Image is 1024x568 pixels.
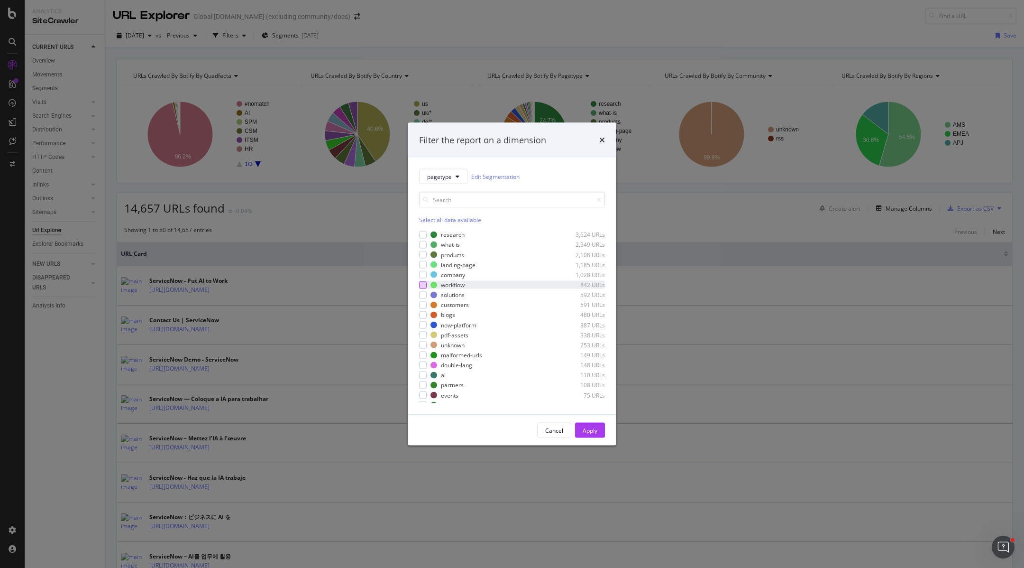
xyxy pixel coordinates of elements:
[441,281,465,289] div: workflow
[537,423,571,438] button: Cancel
[408,122,616,446] div: modal
[558,331,605,339] div: 338 URLs
[441,381,464,389] div: partners
[558,371,605,379] div: 110 URLs
[992,536,1015,559] iframe: Intercom live chat
[471,171,520,181] a: Edit Segmentation
[558,231,605,239] div: 3,624 URLs
[558,241,605,249] div: 2,349 URLs
[441,391,458,399] div: events
[419,216,605,224] div: Select all data available
[441,241,460,249] div: what-is
[558,291,605,299] div: 592 URLs
[558,261,605,269] div: 1,185 URLs
[558,270,605,279] div: 1,028 URLs
[558,251,605,259] div: 2,108 URLs
[441,231,465,239] div: research
[441,251,464,259] div: products
[419,134,546,146] div: Filter the report on a dimension
[441,321,476,329] div: now-platform
[441,291,465,299] div: solutions
[558,391,605,399] div: 75 URLs
[441,361,472,369] div: double-lang
[441,401,463,409] div: services
[575,423,605,438] button: Apply
[558,341,605,349] div: 253 URLs
[558,401,605,409] div: 57 URLs
[558,361,605,369] div: 148 URLs
[558,301,605,309] div: 591 URLs
[441,270,465,279] div: company
[599,134,605,146] div: times
[441,351,482,359] div: malformed-urls
[441,261,475,269] div: landing-page
[558,381,605,389] div: 108 URLs
[427,172,452,180] span: pagetype
[441,301,469,309] div: customers
[545,426,563,434] div: Cancel
[419,192,605,208] input: Search
[441,331,468,339] div: pdf-assets
[441,341,465,349] div: unknown
[558,281,605,289] div: 842 URLs
[558,321,605,329] div: 387 URLs
[583,426,597,434] div: Apply
[558,311,605,319] div: 480 URLs
[441,311,455,319] div: blogs
[558,351,605,359] div: 149 URLs
[441,371,446,379] div: ai
[419,169,467,184] button: pagetype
